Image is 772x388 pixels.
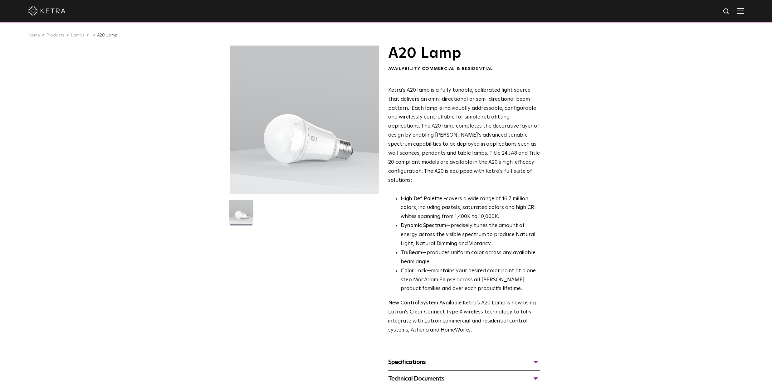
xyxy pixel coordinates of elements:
[401,223,446,228] strong: Dynamic Spectrum
[388,300,463,306] strong: New Control System Available:
[97,33,118,37] a: A20 Lamp
[388,46,540,61] h1: A20 Lamp
[28,33,40,37] a: Home
[401,196,446,201] strong: High Def Palette -
[28,6,66,16] img: ketra-logo-2019-white
[401,195,540,222] p: covers a wide range of 16.7 million colors, including pastels, saturated colors and high CRI whit...
[46,33,65,37] a: Products
[388,88,540,183] span: Ketra's A20 lamp is a fully tunable, calibrated light source that delivers an omni-directional or...
[401,267,540,294] li: —maintains your desired color point at a one step MacAdam Ellipse across all [PERSON_NAME] produc...
[737,8,744,14] img: Hamburger%20Nav.svg
[388,66,540,72] div: Availability:
[401,249,540,267] li: —produces uniform color across any available beam angle.
[401,268,427,274] strong: Color Lock
[422,66,493,71] span: Commercial & Residential
[723,8,730,16] img: search icon
[401,221,540,249] li: —precisely tunes the amount of energy across the visible spectrum to produce Natural Light, Natur...
[388,357,540,367] div: Specifications
[388,299,540,335] p: Ketra’s A20 Lamp is now using Lutron’s Clear Connect Type X wireless technology to fully integrat...
[401,250,422,255] strong: TruBeam
[229,200,253,229] img: A20-Lamp-2021-Web-Square
[388,374,540,384] div: Technical Documents
[71,33,85,37] a: Lamps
